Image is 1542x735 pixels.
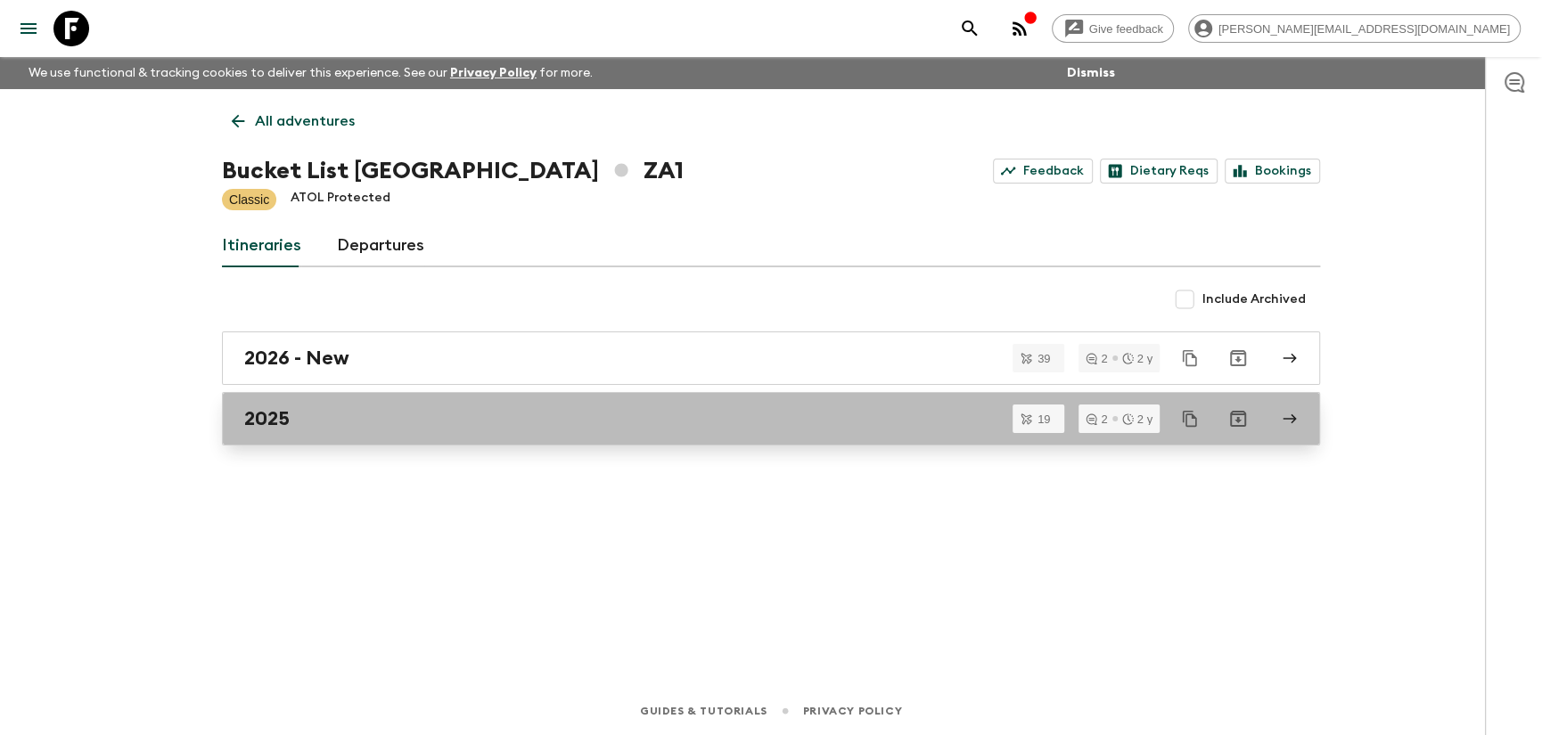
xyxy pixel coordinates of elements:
[1100,159,1218,184] a: Dietary Reqs
[1027,413,1061,425] span: 19
[1202,290,1306,308] span: Include Archived
[450,67,537,79] a: Privacy Policy
[1220,401,1256,437] button: Archive
[1027,353,1061,364] span: 39
[993,159,1093,184] a: Feedback
[11,11,46,46] button: menu
[1188,14,1521,43] div: [PERSON_NAME][EMAIL_ADDRESS][DOMAIN_NAME]
[21,57,600,89] p: We use functional & tracking cookies to deliver this experience. See our for more.
[1225,159,1320,184] a: Bookings
[291,189,390,210] p: ATOL Protected
[1122,353,1152,364] div: 2 y
[244,407,290,430] h2: 2025
[640,701,767,721] a: Guides & Tutorials
[1220,340,1256,376] button: Archive
[803,701,902,721] a: Privacy Policy
[337,225,424,267] a: Departures
[1062,61,1120,86] button: Dismiss
[229,191,269,208] p: Classic
[1174,403,1206,435] button: Duplicate
[1122,413,1152,425] div: 2 y
[952,11,988,46] button: search adventures
[1079,22,1173,36] span: Give feedback
[244,347,349,370] h2: 2026 - New
[1086,353,1107,364] div: 2
[1174,342,1206,374] button: Duplicate
[222,153,684,189] h1: Bucket List [GEOGRAPHIC_DATA] ZA1
[1086,413,1107,425] div: 2
[1209,22,1520,36] span: [PERSON_NAME][EMAIL_ADDRESS][DOMAIN_NAME]
[222,225,301,267] a: Itineraries
[255,110,355,132] p: All adventures
[222,103,365,139] a: All adventures
[1052,14,1174,43] a: Give feedback
[222,331,1320,385] a: 2026 - New
[222,392,1320,445] a: 2025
